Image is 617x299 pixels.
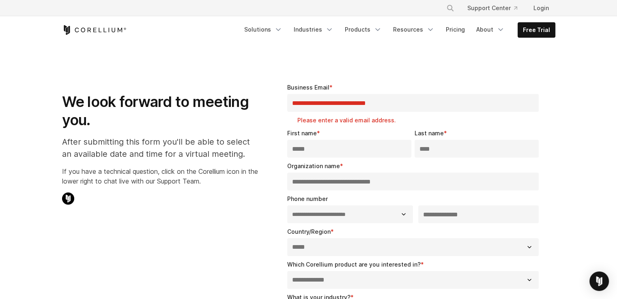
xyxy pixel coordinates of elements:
a: Free Trial [518,23,555,37]
label: Please enter a valid email address. [297,116,542,124]
span: Last name [415,130,444,137]
span: Business Email [287,84,329,91]
button: Search [443,1,458,15]
a: Products [340,22,387,37]
a: Corellium Home [62,25,127,35]
p: After submitting this form you'll be able to select an available date and time for a virtual meet... [62,136,258,160]
img: Corellium Chat Icon [62,192,74,205]
span: Organization name [287,162,340,169]
a: Pricing [441,22,470,37]
a: Solutions [239,22,287,37]
a: About [471,22,510,37]
h1: We look forward to meeting you. [62,93,258,129]
a: Login [527,1,555,15]
span: Which Corellium product are you interested in? [287,261,421,268]
span: First name [287,130,317,137]
p: If you have a technical question, click on the Corellium icon in the lower right to chat live wit... [62,167,258,186]
span: Country/Region [287,228,331,235]
span: Phone number [287,195,328,202]
div: Open Intercom Messenger [589,271,609,291]
a: Resources [388,22,439,37]
a: Industries [289,22,338,37]
div: Navigation Menu [436,1,555,15]
a: Support Center [461,1,524,15]
div: Navigation Menu [239,22,555,38]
